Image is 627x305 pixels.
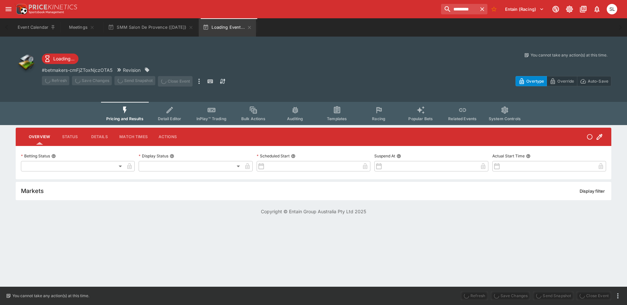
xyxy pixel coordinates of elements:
[199,18,256,37] button: Loading Event...
[605,2,619,16] button: Singa Livett
[196,116,227,121] span: InPlay™ Trading
[489,116,521,121] span: System Controls
[139,153,168,159] p: Display Status
[489,4,499,14] button: No Bookmarks
[42,67,112,73] p: Copy To Clipboard
[14,3,27,16] img: PriceKinetics Logo
[516,76,547,86] button: Overtype
[12,293,89,299] p: You cannot take any action(s) at this time.
[21,153,50,159] p: Betting Status
[241,116,265,121] span: Bulk Actions
[101,102,526,125] div: Event type filters
[21,187,44,195] h5: Markets
[29,11,64,14] img: Sportsbook Management
[53,55,75,62] p: Loading...
[153,129,182,145] button: Actions
[158,116,181,121] span: Detail Editor
[327,116,347,121] span: Templates
[61,18,103,37] button: Meetings
[374,153,395,159] p: Suspend At
[516,76,611,86] div: Start From
[123,67,141,73] p: Revision
[564,3,575,15] button: Toggle light/dark mode
[51,154,56,158] button: Betting Status
[372,116,385,121] span: Racing
[526,154,531,158] button: Actual Start Time
[501,4,548,14] button: Select Tenant
[577,3,589,15] button: Documentation
[170,154,174,158] button: Display Status
[614,292,622,300] button: more
[526,78,544,85] p: Overtype
[287,116,303,121] span: Auditing
[550,3,562,15] button: Connected to PK
[557,78,574,85] p: Override
[195,76,203,87] button: more
[24,129,55,145] button: Overview
[14,18,59,37] button: Event Calendar
[55,129,85,145] button: Status
[16,52,37,73] img: other.png
[588,78,608,85] p: Auto-Save
[29,5,77,9] img: PriceKinetics
[3,3,14,15] button: open drawer
[106,116,144,121] span: Pricing and Results
[448,116,477,121] span: Related Events
[291,154,296,158] button: Scheduled Start
[104,18,197,37] button: SMM Salon De Provence ([DATE])
[531,52,607,58] p: You cannot take any action(s) at this time.
[397,154,401,158] button: Suspend At
[591,3,603,15] button: Notifications
[441,4,477,14] input: search
[85,129,114,145] button: Details
[607,4,617,14] div: Singa Livett
[492,153,525,159] p: Actual Start Time
[257,153,290,159] p: Scheduled Start
[577,76,611,86] button: Auto-Save
[576,186,609,196] button: Display filter
[408,116,433,121] span: Popular Bets
[547,76,577,86] button: Override
[114,129,153,145] button: Match Times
